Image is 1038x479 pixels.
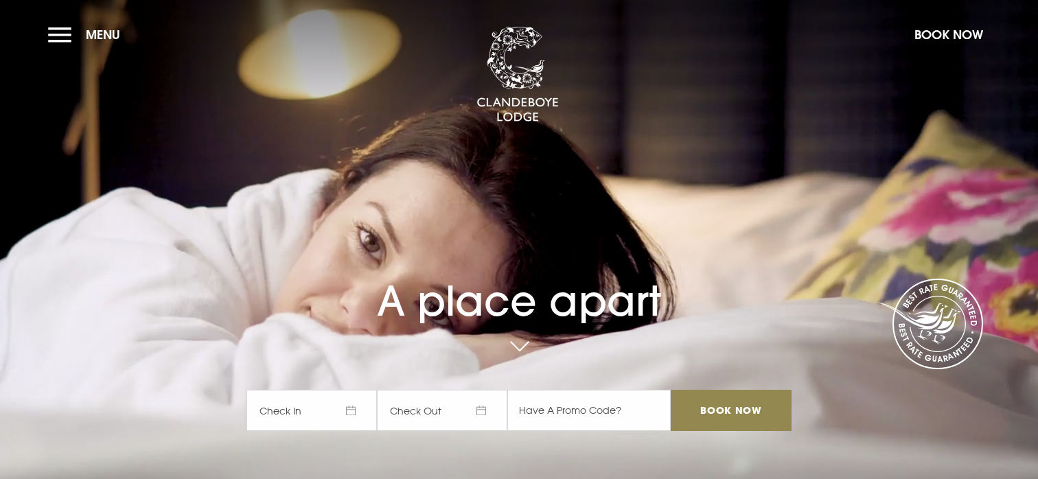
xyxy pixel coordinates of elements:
[377,390,507,431] span: Check Out
[48,20,127,49] button: Menu
[507,390,671,431] input: Have A Promo Code?
[908,20,990,49] button: Book Now
[476,27,559,123] img: Clandeboye Lodge
[246,390,377,431] span: Check In
[671,390,792,431] input: Book Now
[246,247,792,325] h1: A place apart
[86,27,120,43] span: Menu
